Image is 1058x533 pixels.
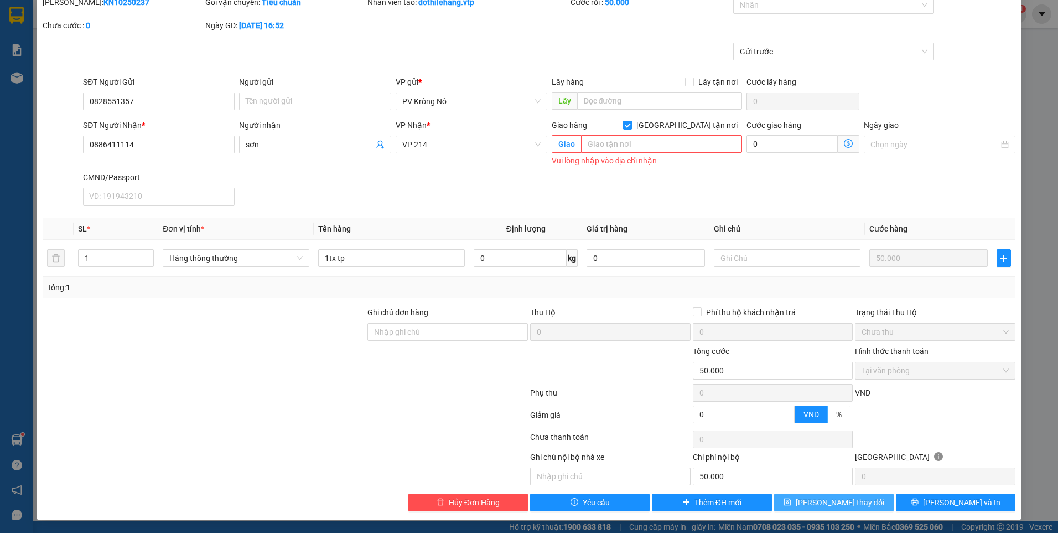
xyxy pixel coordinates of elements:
span: VND [803,410,819,419]
strong: CÔNG TY TNHH [GEOGRAPHIC_DATA] 214 QL13 - P.26 - Q.BÌNH THẠNH - TP HCM 1900888606 [29,18,90,59]
span: plus [997,254,1010,263]
span: Tại văn phòng [862,362,1009,379]
span: Lấy tận nơi [694,76,742,88]
span: SL [78,224,87,233]
span: Lấy [552,92,577,110]
span: % [836,410,842,419]
span: [GEOGRAPHIC_DATA] tận nơi [632,119,742,131]
span: user-add [376,140,385,149]
span: Chưa thu [862,324,1009,340]
label: Ghi chú đơn hàng [367,308,428,317]
button: deleteHủy Đơn Hàng [408,494,528,511]
span: Gửi trước [740,43,927,60]
span: exclamation-circle [571,498,578,507]
label: Cước giao hàng [746,121,801,130]
label: Ngày giao [864,121,899,130]
button: save[PERSON_NAME] thay đổi [774,494,894,511]
button: exclamation-circleYêu cầu [530,494,650,511]
span: Giao [552,135,581,153]
div: SĐT Người Gửi [83,76,235,88]
div: Ngày GD: [205,19,366,32]
div: CMND/Passport [83,171,235,183]
b: [DATE] 16:52 [239,21,284,30]
button: plusThêm ĐH mới [652,494,771,511]
span: Giá trị hàng [587,224,627,233]
span: Yêu cầu [583,496,610,509]
span: PV Krông Nô [402,93,541,110]
input: VD: Bàn, Ghế [318,249,465,267]
div: [GEOGRAPHIC_DATA] [855,451,1015,468]
button: printer[PERSON_NAME] và In [896,494,1015,511]
span: [PERSON_NAME] thay đổi [796,496,884,509]
input: Cước lấy hàng [746,93,859,110]
span: Thu Hộ [530,308,556,317]
input: Ghi chú đơn hàng [367,323,528,341]
span: plus [682,498,690,507]
span: [PERSON_NAME] và In [923,496,1000,509]
span: VP 214 [402,136,541,153]
span: VP 214 [111,80,129,86]
span: Phí thu hộ khách nhận trả [702,306,800,319]
div: Tổng: 1 [47,281,408,294]
div: Chưa thanh toán [529,431,692,450]
img: logo [11,25,25,53]
b: 0 [86,21,90,30]
label: Hình thức thanh toán [855,347,929,356]
input: Dọc đường [577,92,743,110]
span: VP Nhận [396,121,427,130]
input: Giao tận nơi [581,135,743,153]
div: Phụ thu [529,387,692,406]
div: VP gửi [396,76,547,88]
span: KN10250237 [111,42,156,50]
div: Trạng thái Thu Hộ [855,306,1015,319]
strong: BIÊN NHẬN GỬI HÀNG HOÁ [38,66,128,75]
span: Nơi nhận: [85,77,102,93]
span: kg [567,249,578,267]
div: Người nhận [239,119,391,131]
span: Hủy Đơn Hàng [449,496,500,509]
label: Cước lấy hàng [746,78,796,86]
span: Thêm ĐH mới [694,496,741,509]
button: delete [47,249,65,267]
span: Tên hàng [318,224,351,233]
span: Hàng thông thường [169,250,303,266]
div: Chưa cước : [43,19,203,32]
button: plus [997,249,1011,267]
input: Cước giao hàng [746,135,838,153]
div: Ghi chú nội bộ nhà xe [530,451,691,468]
span: Tổng cước [693,347,729,356]
span: delete [437,498,444,507]
div: Chi phí nội bộ [693,451,853,468]
div: SĐT Người Nhận [83,119,235,131]
span: 16:52:18 [DATE] [105,50,156,58]
span: Giao hàng [552,121,587,130]
span: Đơn vị tính [163,224,204,233]
span: Cước hàng [869,224,907,233]
span: Lấy hàng [552,78,584,86]
th: Ghi chú [709,218,865,240]
span: VND [855,388,870,397]
div: Vui lòng nhập vào địa chỉ nhận [552,155,743,167]
span: dollar-circle [844,139,853,148]
div: Giảm giá [529,409,692,428]
input: Ngày giao [870,139,999,151]
span: printer [911,498,919,507]
div: Người gửi [239,76,391,88]
span: info-circle [934,452,943,461]
input: Nhập ghi chú [530,468,691,485]
input: 0 [869,249,988,267]
span: Nơi gửi: [11,77,23,93]
span: Định lượng [506,224,546,233]
input: Ghi Chú [714,249,860,267]
span: PV Krông Nô [38,78,69,84]
span: save [784,498,791,507]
